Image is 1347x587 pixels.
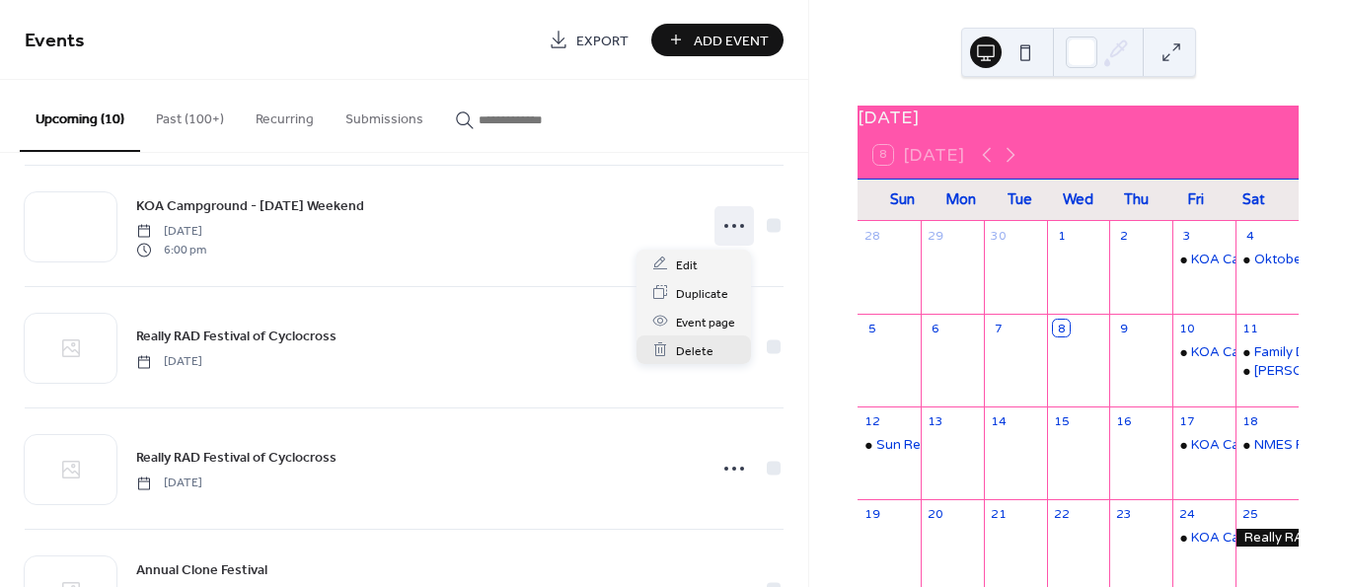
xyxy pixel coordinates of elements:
span: Add Event [694,31,769,51]
div: Peter's Pond Campground [1235,362,1299,380]
div: 17 [1179,412,1196,429]
div: 2 [1116,227,1133,244]
div: [DATE] [858,106,1299,131]
div: 11 [1242,320,1259,336]
div: Sun Retreats Cape Cod - Haunted House [858,436,921,454]
div: 21 [990,505,1007,522]
a: Really RAD Festival of Cyclocross [136,325,337,347]
span: Really RAD Festival of Cyclocross [136,327,337,347]
div: Really RAD Festival of Cyclocross [1235,529,1299,547]
span: [DATE] [136,353,202,371]
span: Event page [676,312,735,332]
a: KOA Campground - [DATE] Weekend [136,194,364,217]
span: Delete [676,340,713,361]
a: Really RAD Festival of Cyclocross [136,446,337,469]
div: Tue [991,180,1049,220]
div: 9 [1116,320,1133,336]
span: Events [25,22,85,60]
button: Recurring [240,80,330,150]
div: 7 [990,320,1007,336]
div: 28 [864,227,881,244]
div: Fri [1165,180,1224,220]
div: 15 [1053,412,1070,429]
div: KOA Campground - Halloween Weekend [1172,251,1235,268]
a: Export [534,24,643,56]
div: 6 [927,320,943,336]
span: Edit [676,255,698,275]
a: Annual Clone Festival [136,558,267,581]
div: 20 [927,505,943,522]
span: Really RAD Festival of Cyclocross [136,448,337,469]
div: Sun Retreats Cape Cod - Haunted House [876,436,1130,454]
div: Sat [1225,180,1283,220]
span: Duplicate [676,283,728,304]
span: Annual Clone Festival [136,560,267,581]
div: 5 [864,320,881,336]
div: 12 [864,412,881,429]
div: 3 [1179,227,1196,244]
div: 19 [864,505,881,522]
div: NMES Fall Festival [1235,436,1299,454]
div: 8 [1053,320,1070,336]
div: Mon [932,180,990,220]
div: Wed [1049,180,1107,220]
span: [DATE] [136,223,206,241]
div: KOA Campground - Halloween Weekend [1172,529,1235,547]
div: 16 [1116,412,1133,429]
span: KOA Campground - [DATE] Weekend [136,196,364,217]
div: 4 [1242,227,1259,244]
div: 13 [927,412,943,429]
button: Submissions [330,80,439,150]
div: Sun [873,180,932,220]
div: Oktoberfest [1235,251,1299,268]
div: 1 [1053,227,1070,244]
div: 18 [1242,412,1259,429]
button: Past (100+) [140,80,240,150]
span: [DATE] [136,475,202,492]
span: 6:00 pm [136,241,206,258]
div: 23 [1116,505,1133,522]
button: Upcoming (10) [20,80,140,152]
div: Thu [1107,180,1165,220]
div: Oktoberfest [1254,251,1331,268]
div: 24 [1179,505,1196,522]
div: 10 [1179,320,1196,336]
div: KOA Campground - Halloween Weekend [1172,436,1235,454]
div: 22 [1053,505,1070,522]
div: KOA Campground - Halloween Weekend [1172,343,1235,361]
div: 30 [990,227,1007,244]
div: 29 [927,227,943,244]
button: Add Event [651,24,784,56]
div: 25 [1242,505,1259,522]
div: 14 [990,412,1007,429]
div: Family Day/Grandparent's Day [1235,343,1299,361]
span: Export [576,31,629,51]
